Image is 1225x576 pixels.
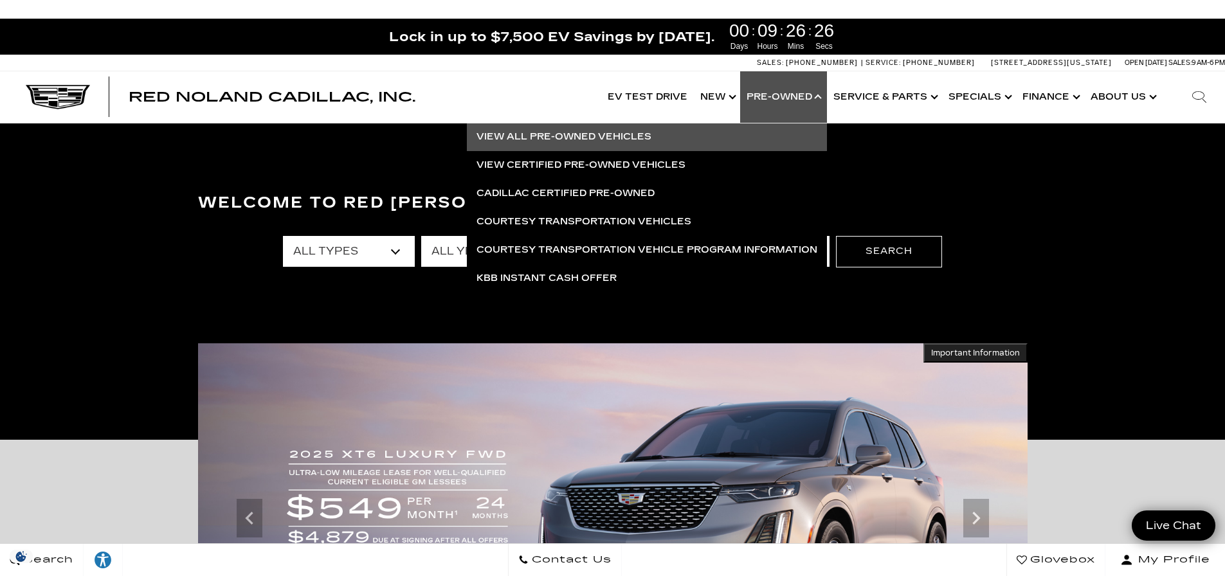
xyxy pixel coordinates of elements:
[129,91,415,104] a: Red Noland Cadillac, Inc.
[467,236,827,264] a: Courtesy Transportation Vehicle Program Information
[1174,71,1225,123] div: Search
[20,551,73,569] span: Search
[1139,518,1208,533] span: Live Chat
[1192,59,1225,67] span: 9 AM-6 PM
[991,59,1112,67] a: [STREET_ADDRESS][US_STATE]
[752,21,756,40] span: :
[827,71,942,123] a: Service & Parts
[26,85,90,109] img: Cadillac Dark Logo with Cadillac White Text
[1125,59,1167,67] span: Open [DATE]
[1203,25,1219,40] a: Close
[931,348,1020,358] span: Important Information
[421,236,553,267] select: Filter by year
[467,179,827,208] a: Cadillac Certified Pre-Owned
[756,40,780,52] span: Hours
[784,40,808,52] span: Mins
[757,59,784,67] span: Sales:
[508,544,622,576] a: Contact Us
[1133,551,1210,569] span: My Profile
[866,59,901,67] span: Service:
[84,544,123,576] a: Explore your accessibility options
[903,59,975,67] span: [PHONE_NUMBER]
[923,343,1028,363] button: Important Information
[1006,544,1105,576] a: Glovebox
[1132,510,1215,541] a: Live Chat
[1105,544,1225,576] button: Open user profile menu
[808,21,812,40] span: :
[467,123,827,151] a: View All Pre-Owned Vehicles
[1168,59,1192,67] span: Sales:
[963,499,989,537] div: Next
[757,59,861,66] a: Sales: [PHONE_NUMBER]
[812,40,837,52] span: Secs
[1027,551,1095,569] span: Glovebox
[6,550,36,563] img: Opt-Out Icon
[942,71,1016,123] a: Specials
[283,236,415,267] select: Filter by type
[727,40,752,52] span: Days
[529,551,612,569] span: Contact Us
[467,151,827,179] a: View Certified Pre-Owned Vehicles
[780,21,784,40] span: :
[389,28,714,45] span: Lock in up to $7,500 EV Savings by [DATE].
[467,264,827,292] a: KBB Instant Cash Offer
[694,71,740,123] a: New
[861,59,978,66] a: Service: [PHONE_NUMBER]
[1016,71,1084,123] a: Finance
[786,59,858,67] span: [PHONE_NUMBER]
[812,22,837,40] span: 26
[784,22,808,40] span: 26
[84,550,122,570] div: Explore your accessibility options
[836,236,942,267] button: Search
[601,71,694,123] a: EV Test Drive
[129,89,415,105] span: Red Noland Cadillac, Inc.
[1084,71,1161,123] a: About Us
[467,208,827,236] a: Courtesy Transportation Vehicles
[727,22,752,40] span: 00
[237,499,262,537] div: Previous
[6,550,36,563] section: Click to Open Cookie Consent Modal
[756,22,780,40] span: 09
[740,71,827,123] a: Pre-Owned
[198,190,1028,216] h3: Welcome to Red [PERSON_NAME] Cadillac, Inc.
